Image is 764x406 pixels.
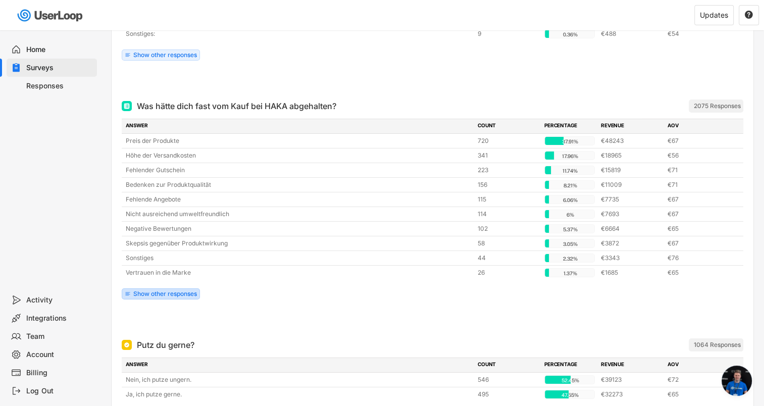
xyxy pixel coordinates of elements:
[26,350,93,360] div: Account
[137,100,336,112] div: Was hätte dich fast vom Kauf bei HAKA abgehalten?
[547,390,593,399] div: 47.55%
[547,210,593,219] div: 6%
[668,268,728,277] div: €65
[478,390,538,399] div: 495
[126,195,472,204] div: Fehlende Angebote
[126,122,472,131] div: ANSWER
[547,254,593,263] div: 2.32%
[478,210,538,219] div: 114
[547,239,593,248] div: 3.05%
[745,10,753,19] text: 
[544,122,595,131] div: PERCENTAGE
[547,269,593,278] div: 1.37%
[478,122,538,131] div: COUNT
[601,239,661,248] div: €3872
[668,136,728,145] div: €67
[126,180,472,189] div: Bedenken zur Produktqualität
[668,361,728,370] div: AOV
[126,166,472,175] div: Fehlender Gutschein
[26,368,93,378] div: Billing
[668,253,728,263] div: €76
[547,137,593,146] div: 37.91%
[601,361,661,370] div: REVENUE
[478,136,538,145] div: 720
[700,12,728,19] div: Updates
[26,63,93,73] div: Surveys
[478,151,538,160] div: 341
[26,332,93,341] div: Team
[547,181,593,190] div: 8.21%
[126,268,472,277] div: Vertrauen in die Marke
[601,136,661,145] div: €48243
[26,386,93,396] div: Log Out
[137,339,196,351] div: Putz du gerne? ⁠
[722,366,752,396] div: Chat öffnen
[744,11,753,20] button: 
[126,375,472,384] div: Nein, ich putze ungern.
[668,29,728,38] div: €54
[601,180,661,189] div: €11009
[478,375,538,384] div: 546
[26,81,93,91] div: Responses
[547,166,593,175] div: 11.74%
[126,253,472,263] div: Sonstiges
[124,103,130,109] img: Multi Select
[601,390,661,399] div: €32273
[133,291,197,297] div: Show other responses
[668,180,728,189] div: €71
[547,151,593,161] div: 17.96%
[668,239,728,248] div: €67
[478,253,538,263] div: 44
[668,166,728,175] div: €71
[668,195,728,204] div: €67
[478,224,538,233] div: 102
[124,342,130,348] img: Single Select
[547,30,593,39] div: 0.36%
[126,224,472,233] div: Negative Bewertungen
[544,361,595,370] div: PERCENTAGE
[126,239,472,248] div: Skepsis gegenüber Produktwirkung
[126,390,472,399] div: Ja, ich putze gerne.
[126,136,472,145] div: Preis der Produkte
[478,166,538,175] div: 223
[668,122,728,131] div: AOV
[668,210,728,219] div: €67
[478,361,538,370] div: COUNT
[547,225,593,234] div: 5.37%
[668,390,728,399] div: €65
[668,375,728,384] div: €72
[126,361,472,370] div: ANSWER
[26,314,93,323] div: Integrations
[694,102,741,110] div: 2075 Responses
[601,375,661,384] div: €39123
[126,210,472,219] div: Nicht ausreichend umweltfreundlich
[601,166,661,175] div: €15819
[547,195,593,205] div: 6.06%
[478,268,538,277] div: 26
[126,29,472,38] div: Sonstiges:
[601,268,661,277] div: €1685
[547,376,593,385] div: 52.45%
[478,195,538,204] div: 115
[601,122,661,131] div: REVENUE
[694,341,741,349] div: 1064 Responses
[668,224,728,233] div: €65
[601,253,661,263] div: €3343
[668,151,728,160] div: €56
[601,210,661,219] div: €7693
[126,151,472,160] div: Höhe der Versandkosten
[133,52,197,58] div: Show other responses
[26,295,93,305] div: Activity
[478,29,538,38] div: 9
[601,29,661,38] div: €488
[601,195,661,204] div: €7735
[15,5,86,26] img: userloop-logo-01.svg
